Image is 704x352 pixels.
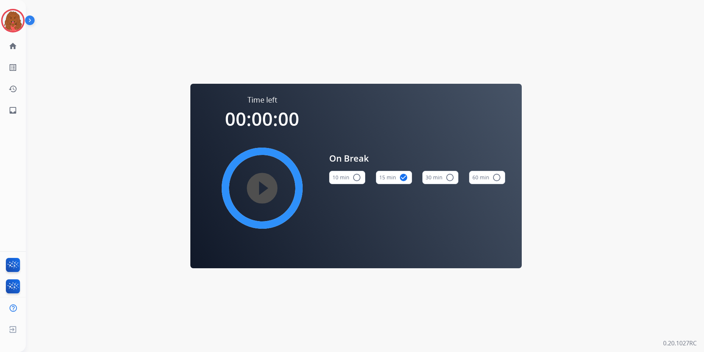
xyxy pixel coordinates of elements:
span: On Break [329,152,505,165]
button: 15 min [376,171,412,184]
button: 60 min [469,171,505,184]
mat-icon: list_alt [8,63,17,72]
button: 10 min [329,171,365,184]
mat-icon: radio_button_unchecked [352,173,361,182]
p: 0.20.1027RC [663,339,697,348]
img: avatar [3,10,23,31]
mat-icon: radio_button_unchecked [446,173,454,182]
mat-icon: inbox [8,106,17,115]
mat-icon: home [8,42,17,51]
mat-icon: history [8,84,17,93]
mat-icon: play_circle_filled [258,184,267,193]
span: Time left [247,95,277,105]
mat-icon: radio_button_unchecked [492,173,501,182]
button: 30 min [422,171,458,184]
mat-icon: check_circle [399,173,408,182]
span: 00:00:00 [225,106,299,131]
